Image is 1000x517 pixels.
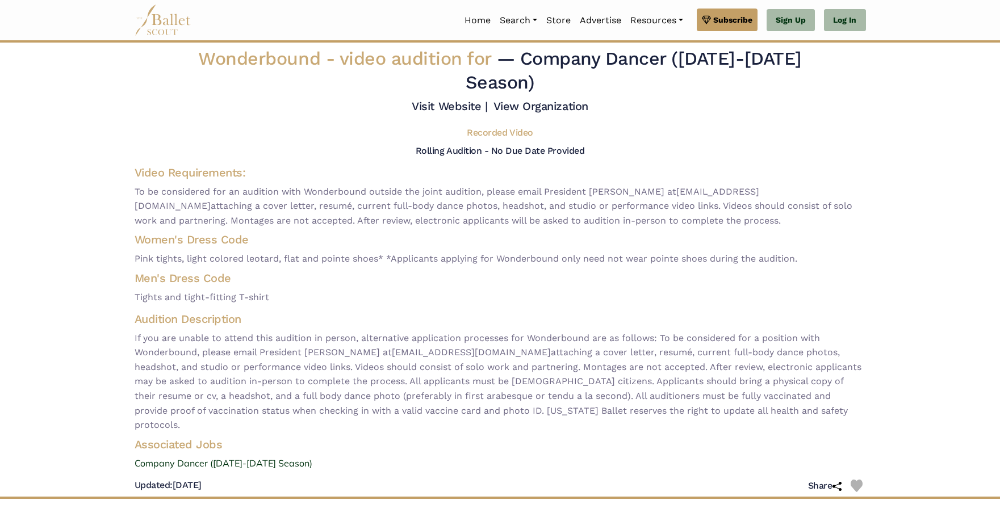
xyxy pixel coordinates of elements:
[808,480,842,492] h5: Share
[702,14,711,26] img: gem.svg
[697,9,758,31] a: Subscribe
[542,9,575,32] a: Store
[135,480,173,490] span: Updated:
[125,456,875,471] a: Company Dancer ([DATE]-[DATE] Season)
[416,145,584,156] h5: Rolling Audition - No Due Date Provided
[135,331,866,432] span: If you are unable to attend this audition in person, alternative application processes for Wonder...
[460,9,495,32] a: Home
[495,9,542,32] a: Search
[493,99,588,113] a: View Organization
[135,312,866,326] h4: Audition Description
[626,9,688,32] a: Resources
[575,9,626,32] a: Advertise
[135,184,866,228] span: To be considered for an audition with Wonderbound outside the joint audition, please email Presid...
[713,14,752,26] span: Subscribe
[135,292,269,302] span: Tights and tight-fitting T-shirt
[198,48,496,69] span: Wonderbound -
[135,271,866,285] h4: Men's Dress Code
[135,253,797,264] span: Pink tights, light colored leotard, flat and pointe shoes* *Applicants applying for Wonderbound o...
[135,480,202,491] h5: [DATE]
[467,127,533,139] h5: Recorded Video
[135,166,246,179] span: Video Requirements:
[466,48,802,93] span: — Company Dancer ([DATE]-[DATE] Season)
[824,9,865,32] a: Log In
[412,99,487,113] a: Visit Website |
[340,48,491,69] span: video audition for
[767,9,815,32] a: Sign Up
[135,232,866,247] h4: Women's Dress Code
[125,437,875,452] h4: Associated Jobs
